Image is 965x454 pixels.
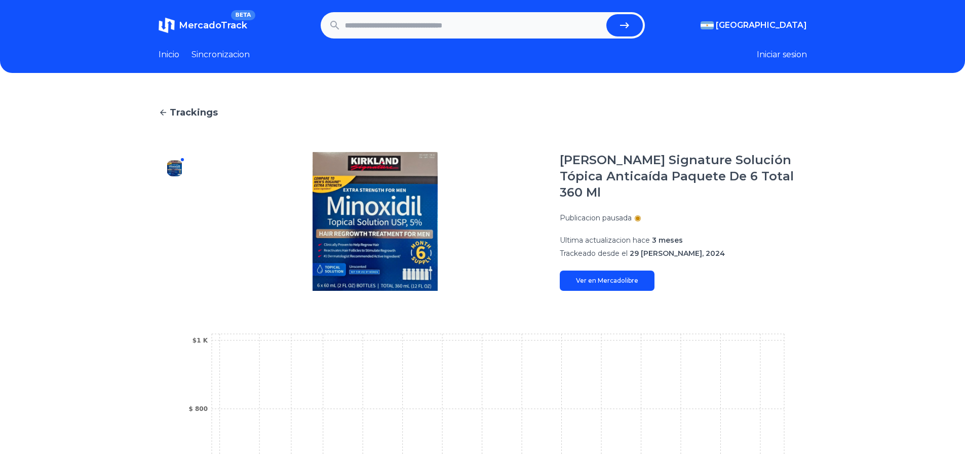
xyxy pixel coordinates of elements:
[179,20,247,31] span: MercadoTrack
[560,249,628,258] span: Trackeado desde el
[560,271,654,291] a: Ver en Mercadolibre
[231,10,255,20] span: BETA
[757,49,807,61] button: Iniciar sesion
[630,249,725,258] span: 29 [PERSON_NAME], 2024
[701,19,807,31] button: [GEOGRAPHIC_DATA]
[159,17,175,33] img: MercadoTrack
[159,49,179,61] a: Inicio
[191,49,250,61] a: Sincronizacion
[560,236,650,245] span: Ultima actualizacion hace
[560,213,632,223] p: Publicacion pausada
[159,17,247,33] a: MercadoTrackBETA
[167,160,183,176] img: Kirkland Signature Solución Tópica Anticaída Paquete De 6 Total 360 Ml
[716,19,807,31] span: [GEOGRAPHIC_DATA]
[188,405,208,412] tspan: $ 800
[167,225,183,241] img: Kirkland Signature Solución Tópica Anticaída Paquete De 6 Total 360 Ml
[159,105,807,120] a: Trackings
[652,236,683,245] span: 3 meses
[170,105,218,120] span: Trackings
[560,152,807,201] h1: [PERSON_NAME] Signature Solución Tópica Anticaída Paquete De 6 Total 360 Ml
[167,257,183,274] img: Kirkland Signature Solución Tópica Anticaída Paquete De 6 Total 360 Ml
[192,337,208,344] tspan: $1 K
[211,152,539,291] img: Kirkland Signature Solución Tópica Anticaída Paquete De 6 Total 360 Ml
[701,21,714,29] img: Argentina
[167,193,183,209] img: Kirkland Signature Solución Tópica Anticaída Paquete De 6 Total 360 Ml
